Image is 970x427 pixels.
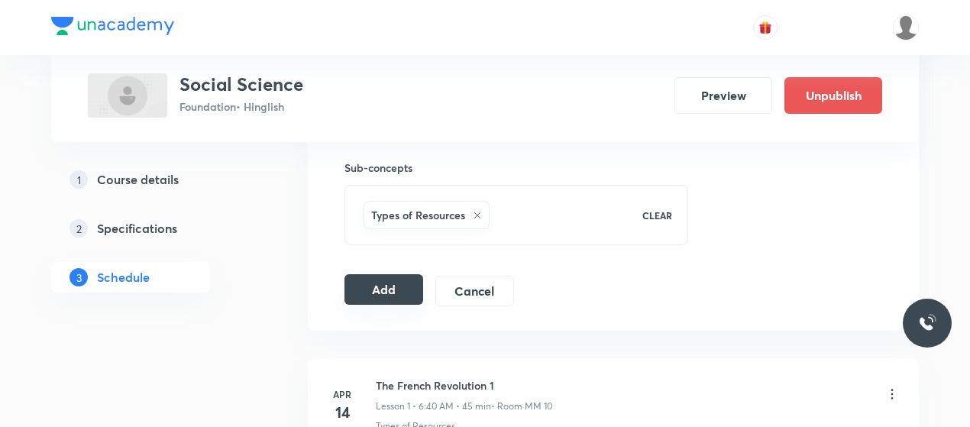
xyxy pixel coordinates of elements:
p: Foundation • Hinglish [179,99,303,115]
p: 3 [70,268,88,286]
h6: Types of Resources [371,207,465,223]
p: • Room MM 10 [491,400,552,413]
img: ttu [918,314,936,332]
button: Add [344,274,423,305]
a: Company Logo [51,17,174,39]
img: Dhirendra singh [893,15,919,40]
p: 2 [70,219,88,238]
img: Company Logo [51,17,174,35]
h5: Course details [97,170,179,189]
h5: Schedule [97,268,150,286]
p: Lesson 1 • 6:40 AM • 45 min [376,400,491,413]
h4: 14 [327,401,357,424]
img: D7BC0008-ABE5-4F98-A35D-6B14B8882A18_plus.png [88,73,167,118]
button: Unpublish [784,77,882,114]
a: 1Course details [51,164,259,195]
h6: The French Revolution 1 [376,377,552,393]
button: Cancel [435,276,514,306]
h5: Specifications [97,219,177,238]
p: 1 [70,170,88,189]
h3: Social Science [179,73,303,95]
button: Preview [674,77,772,114]
button: avatar [753,15,778,40]
a: 2Specifications [51,213,259,244]
h6: Apr [327,387,357,401]
h6: Sub-concepts [344,160,688,176]
img: avatar [758,21,772,34]
p: CLEAR [642,209,672,222]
